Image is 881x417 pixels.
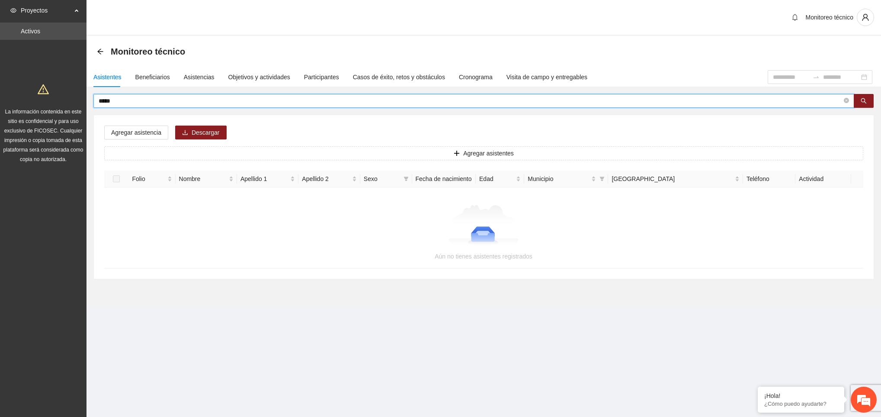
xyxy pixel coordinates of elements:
div: Back [97,48,104,55]
th: Edad [476,171,524,187]
div: ¡Hola! [764,392,838,399]
span: search [861,98,867,105]
span: bell [788,14,801,21]
button: plusAgregar asistentes [104,146,863,160]
th: Colonia [608,171,743,187]
span: filter [599,176,605,181]
button: bell [788,10,802,24]
span: Sexo [364,174,400,184]
div: Objetivos y actividades [228,72,290,82]
div: Cronograma [459,72,493,82]
th: Nombre [176,171,237,187]
span: swap-right [813,74,820,81]
th: Fecha de nacimiento [412,171,476,187]
span: Monitoreo técnico [805,14,853,21]
div: Casos de éxito, retos y obstáculos [353,72,445,82]
div: Minimizar ventana de chat en vivo [142,4,163,25]
span: filter [404,176,409,181]
span: Folio [132,174,165,184]
button: Agregar asistencia [104,126,168,139]
img: Aún no tienes asistentes registrados [449,205,519,248]
span: filter [598,172,606,185]
span: Municipio [528,174,589,184]
span: plus [454,150,460,157]
span: user [857,13,874,21]
span: filter [402,172,410,185]
textarea: Escriba su mensaje y pulse “Intro” [4,236,165,267]
span: [GEOGRAPHIC_DATA] [612,174,733,184]
span: to [813,74,820,81]
span: Apellido 1 [240,174,288,184]
p: ¿Cómo puedo ayudarte? [764,401,838,407]
div: Participantes [304,72,339,82]
span: Agregar asistentes [463,149,514,158]
div: Chatee con nosotros ahora [45,44,145,55]
th: Folio [128,171,175,187]
span: eye [10,7,16,13]
div: Asistencias [184,72,215,82]
th: Apellido 1 [237,171,298,187]
span: warning [38,84,49,95]
div: Beneficiarios [135,72,170,82]
span: Proyectos [21,2,72,19]
a: Activos [21,28,40,35]
span: Agregar asistencia [111,128,161,137]
span: Edad [479,174,514,184]
button: downloadDescargar [175,126,227,139]
div: Aún no tienes asistentes registrados [115,252,852,261]
span: Estamos en línea. [50,116,119,203]
div: Visita de campo y entregables [506,72,587,82]
th: Municipio [524,171,608,187]
th: Actividad [795,171,851,187]
span: download [182,129,188,136]
span: close-circle [844,98,849,103]
span: arrow-left [97,48,104,55]
span: close-circle [844,97,849,105]
span: Apellido 2 [302,174,350,184]
div: Asistentes [93,72,122,82]
span: La información contenida en este sitio es confidencial y para uso exclusivo de FICOSEC. Cualquier... [3,109,83,162]
th: Teléfono [743,171,795,187]
span: Monitoreo técnico [111,45,185,58]
button: search [854,94,874,108]
th: Apellido 2 [298,171,360,187]
span: Nombre [179,174,227,184]
span: Descargar [192,128,220,137]
button: user [857,9,874,26]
